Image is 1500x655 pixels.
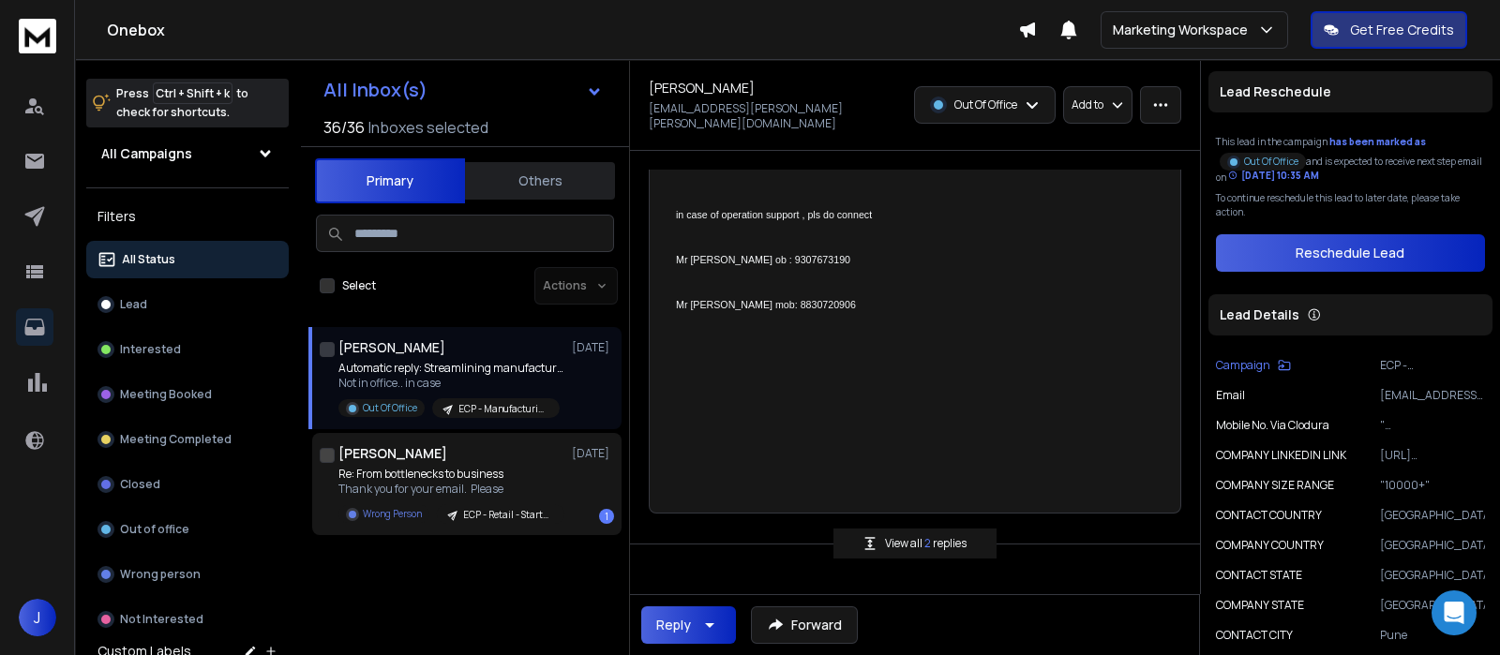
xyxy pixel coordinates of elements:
span: 2 [924,535,933,551]
p: Lead [120,297,147,312]
button: Reschedule Lead [1216,234,1485,272]
p: Automatic reply: Streamlining manufacturing workflows [338,361,563,376]
div: [DATE] 10:35 AM [1228,169,1319,183]
p: Press to check for shortcuts. [116,84,248,122]
div: Reply [656,616,691,634]
button: Wrong person [86,556,289,593]
button: Forward [751,606,858,644]
button: Interested [86,331,289,368]
label: Select [342,278,376,293]
p: [GEOGRAPHIC_DATA] [1380,538,1485,553]
button: J [19,599,56,636]
button: All Campaigns [86,135,289,172]
p: CONTACT COUNTRY [1216,508,1322,523]
button: Primary [315,158,465,203]
p: Pune [1380,628,1485,643]
p: Lead Details [1220,305,1299,324]
p: View all replies [885,536,967,551]
p: Campaign [1216,358,1270,373]
button: Out of office [86,511,289,548]
button: All Inbox(s) [308,71,618,109]
button: Closed [86,466,289,503]
button: Not Interested [86,601,289,638]
p: [EMAIL_ADDRESS][PERSON_NAME][PERSON_NAME][DOMAIN_NAME] [1380,388,1485,403]
p: [GEOGRAPHIC_DATA] [1380,568,1485,583]
p: CONTACT CITY [1216,628,1293,643]
h3: Inboxes selected [368,116,488,139]
p: Closed [120,477,160,492]
p: [EMAIL_ADDRESS][PERSON_NAME][PERSON_NAME][DOMAIN_NAME] [649,101,903,131]
span: has been marked as [1329,135,1426,148]
p: Email [1216,388,1245,403]
img: logo [19,19,56,53]
span: in case of operation support , pls do connect [676,209,872,220]
p: Interested [120,342,181,357]
p: Wrong person [120,567,201,582]
p: Out of office [120,522,189,537]
p: ECP - Manufacturing - Enterprise | [PERSON_NAME] [458,402,548,416]
div: 1 [599,509,614,524]
p: COMPANY COUNTRY [1216,538,1324,553]
p: [GEOGRAPHIC_DATA] [1380,598,1485,613]
p: [DATE] [572,340,614,355]
p: [GEOGRAPHIC_DATA] [1380,508,1485,523]
p: ECP - Manufacturing - Enterprise | [PERSON_NAME] [1380,358,1485,373]
p: CONTACT STATE [1216,568,1302,583]
button: Meeting Completed [86,421,289,458]
p: [URL][DOMAIN_NAME] [1380,448,1485,463]
span: Mr [PERSON_NAME] mob: 8830720906 [676,299,856,310]
p: COMPANY SIZE RANGE [1216,478,1334,493]
button: Reply [641,606,736,644]
h1: [PERSON_NAME] [338,338,445,357]
p: Wrong Person [363,507,422,521]
div: This lead in the campaign and is expected to receive next step email on [1216,135,1485,184]
p: Meeting Completed [120,432,232,447]
p: Not in office.. in case [338,376,563,391]
p: Add to [1072,97,1103,112]
button: All Status [86,241,289,278]
button: Lead [86,286,289,323]
p: Get Free Credits [1350,21,1454,39]
div: Open Intercom Messenger [1432,590,1477,635]
p: Mobile No. Via Clodura [1216,418,1329,433]
h1: Onebox [107,19,1018,41]
button: Others [465,160,615,201]
span: Mr [PERSON_NAME] ob : 9307673190 [676,254,850,265]
h1: All Campaigns [101,144,192,163]
p: COMPANY LINKEDIN LINK [1216,448,1346,463]
p: All Status [122,252,175,267]
h1: All Inbox(s) [323,81,427,99]
p: Re: From bottlenecks to business [338,467,563,482]
p: "10000+" [1380,478,1485,493]
button: Get Free Credits [1311,11,1467,49]
p: Marketing Workspace [1113,21,1255,39]
h1: [PERSON_NAME] [338,444,447,463]
p: COMPANY STATE [1216,598,1304,613]
span: Ctrl + Shift + k [153,82,232,104]
p: To continue reschedule this lead to later date, please take action. [1216,191,1485,219]
p: Meeting Booked [120,387,212,402]
p: "[PHONE_NUMBER]" [1380,418,1485,433]
p: ECP - Retail - Startup | [PERSON_NAME] [463,508,553,522]
span: 36 / 36 [323,116,365,139]
p: Thank you for your email. Please [338,482,563,497]
p: Not Interested [120,612,203,627]
p: Out Of Office [363,401,417,415]
p: [DATE] [572,446,614,461]
h1: [PERSON_NAME] [649,79,755,97]
p: Lead Reschedule [1220,82,1331,101]
h3: Filters [86,203,289,230]
p: Out Of Office [954,97,1017,112]
p: Out Of Office [1244,155,1298,169]
button: Meeting Booked [86,376,289,413]
button: Campaign [1216,358,1291,373]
